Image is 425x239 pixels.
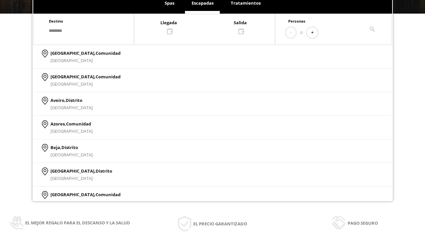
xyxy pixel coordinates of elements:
[288,19,305,24] span: Personas
[50,167,112,175] p: [GEOGRAPHIC_DATA],
[193,220,247,227] span: El precio garantizado
[348,219,378,227] span: Pago seguro
[96,50,121,56] span: Comunidad
[61,144,78,150] span: Distrito
[50,128,93,134] span: [GEOGRAPHIC_DATA]
[50,199,93,205] span: [GEOGRAPHIC_DATA]
[96,74,121,80] span: Comunidad
[50,105,93,111] span: [GEOGRAPHIC_DATA]
[50,97,93,104] p: Aveiro,
[50,191,121,198] p: [GEOGRAPHIC_DATA],
[49,19,63,24] span: Destino
[96,168,112,174] span: Distrito
[96,192,121,198] span: Comunidad
[50,81,93,87] span: [GEOGRAPHIC_DATA]
[50,73,121,80] p: [GEOGRAPHIC_DATA],
[50,152,93,158] span: [GEOGRAPHIC_DATA]
[50,57,93,63] span: [GEOGRAPHIC_DATA]
[307,27,318,38] button: +
[66,121,91,127] span: Comunidad
[66,97,82,103] span: Distrito
[50,49,121,57] p: [GEOGRAPHIC_DATA],
[25,219,130,226] span: El mejor regalo para el descanso y la salud
[50,175,93,181] span: [GEOGRAPHIC_DATA]
[50,144,93,151] p: Beja,
[300,29,302,36] span: 0
[286,27,296,38] button: -
[50,120,93,127] p: Azores,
